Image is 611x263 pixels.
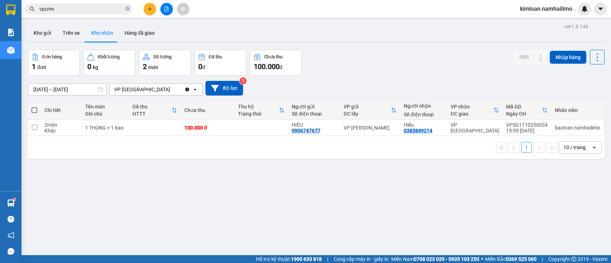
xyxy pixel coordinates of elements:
div: HTTT [132,111,171,117]
span: | [327,255,328,263]
button: caret-down [594,3,607,15]
th: Toggle SortBy [129,101,180,120]
th: Toggle SortBy [447,101,503,120]
div: Số lượng [153,54,171,59]
div: baotran.namhailimo [555,125,600,131]
th: Toggle SortBy [340,101,400,120]
div: Chưa thu [264,54,282,59]
button: Chưa thu100.000đ [250,50,302,76]
div: Số điện thoại [292,111,336,117]
button: plus [144,3,156,15]
div: Đã thu [209,54,222,59]
sup: 1 [14,198,16,200]
div: Đã thu [132,104,171,109]
span: đ [202,64,205,70]
div: ĐC lấy [344,111,391,117]
span: plus [147,6,152,11]
sup: 3 [239,77,247,84]
svg: Clear value [184,87,190,92]
div: Chi tiết [44,107,78,113]
span: close-circle [125,6,130,11]
span: question-circle [8,216,14,223]
div: 10 / trang [563,144,586,151]
span: aim [180,6,185,11]
span: Miền Nam [391,255,479,263]
div: Đơn hàng [42,54,62,59]
th: Toggle SortBy [503,101,551,120]
img: logo-vxr [6,5,15,15]
div: 100.000 đ [184,125,231,131]
button: Kho nhận [86,24,119,42]
button: file-add [160,3,173,15]
div: VP nhận [451,104,493,109]
div: Ghi chú [85,111,126,117]
div: VP [GEOGRAPHIC_DATA] [451,122,499,133]
div: Ngày ĐH [506,111,542,117]
span: close-circle [125,6,130,13]
strong: 0369 525 060 [506,256,537,262]
span: Miền Bắc [485,255,537,263]
span: search [30,6,35,11]
span: món [148,64,158,70]
button: Số lượng2món [139,50,191,76]
span: kg [93,64,98,70]
div: 0385849214 [404,128,432,133]
button: Nhập hàng [550,51,586,64]
button: aim [177,3,189,15]
span: kimloan.namhailimo [514,4,578,13]
div: VPSG1110250034 [506,122,548,128]
span: 2 [143,62,147,71]
div: 0906747677 [292,128,320,133]
button: Đơn hàng1đơn [28,50,80,76]
div: 1 THÙNG + 1 bao [85,125,126,131]
div: Khác [44,128,78,133]
div: VP [GEOGRAPHIC_DATA] [114,86,170,93]
button: 1 [521,142,532,153]
span: ⚪️ [481,258,483,260]
img: solution-icon [7,29,15,36]
span: caret-down [597,6,604,12]
div: Hiếu [404,122,443,128]
span: copyright [571,257,576,262]
th: Toggle SortBy [234,101,288,120]
span: 100.000 [254,62,280,71]
span: 0 [87,62,91,71]
div: 15:59 [DATE] [506,128,548,133]
span: file-add [164,6,169,11]
div: ver 1.8.146 [564,23,588,30]
span: | [542,255,543,263]
img: warehouse-icon [7,47,15,54]
button: SMS [513,50,535,63]
span: 0 [198,62,202,71]
div: Mã GD [506,104,542,109]
button: Khối lượng0kg [83,50,135,76]
svg: open [591,145,597,150]
img: icon-new-feature [581,6,588,12]
span: notification [8,232,14,239]
span: Cung cấp máy in - giấy in: [334,255,389,263]
div: Nhân viên [555,107,600,113]
div: Người nhận [404,103,443,109]
div: Thu hộ [238,104,279,109]
img: warehouse-icon [7,199,15,207]
span: Hỗ trợ kỹ thuật: [256,255,322,263]
div: Trạng thái [238,111,279,117]
div: Tên món [85,104,126,109]
div: 2 món [44,122,78,128]
div: Người gửi [292,104,336,109]
div: ĐC giao [451,111,493,117]
div: HIẾU [292,122,336,128]
span: 1 [32,62,36,71]
div: Chưa thu [184,107,231,113]
input: Select a date range. [28,84,106,95]
span: đ [280,64,282,70]
div: Số điện thoại [404,112,443,117]
span: message [8,248,14,255]
button: Trên xe [57,24,86,42]
input: Tìm tên, số ĐT hoặc mã đơn [39,5,124,13]
svg: open [192,87,198,92]
strong: 1900 633 818 [291,256,322,262]
button: Kho gửi [28,24,57,42]
span: đơn [37,64,46,70]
